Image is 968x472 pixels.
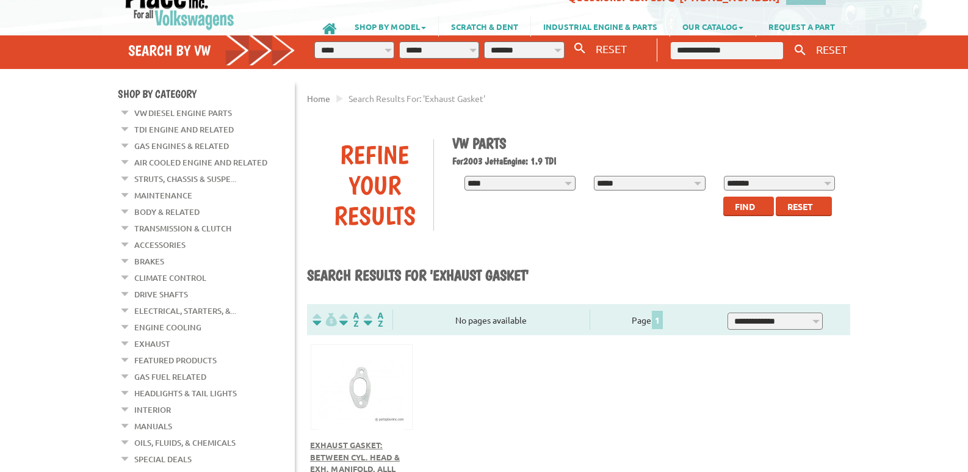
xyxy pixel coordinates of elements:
[393,314,590,327] div: No pages available
[312,313,337,327] img: filterpricelow.svg
[531,16,670,37] a: INDUSTRIAL ENGINE & PARTS
[134,270,206,286] a: Climate Control
[735,201,755,212] span: Find
[134,122,234,137] a: TDI Engine and Related
[816,43,847,56] span: RESET
[342,16,438,37] a: SHOP BY MODEL
[596,42,627,55] span: RESET
[134,204,200,220] a: Body & Related
[134,253,164,269] a: Brakes
[134,402,171,418] a: Interior
[791,40,809,60] button: Keyword Search
[134,451,192,467] a: Special Deals
[776,197,832,216] button: Reset
[134,105,232,121] a: VW Diesel Engine Parts
[134,336,170,352] a: Exhaust
[337,313,361,327] img: Sort by Headline
[118,87,295,100] h4: Shop By Category
[134,435,236,451] a: Oils, Fluids, & Chemicals
[134,352,217,368] a: Featured Products
[316,139,433,231] div: Refine Your Results
[134,187,192,203] a: Maintenance
[349,93,485,104] span: Search results for: 'exhaust gasket'
[591,40,632,57] button: RESET
[307,93,330,104] a: Home
[787,201,813,212] span: Reset
[128,42,295,59] h4: Search by VW
[134,171,236,187] a: Struts, Chassis & Suspe...
[134,237,186,253] a: Accessories
[134,154,267,170] a: Air Cooled Engine and Related
[134,385,237,401] a: Headlights & Tail Lights
[134,369,206,385] a: Gas Fuel Related
[756,16,847,37] a: REQUEST A PART
[652,311,663,329] span: 1
[590,310,706,330] div: Page
[134,286,188,302] a: Drive Shafts
[134,220,231,236] a: Transmission & Clutch
[723,197,774,216] button: Find
[811,40,852,58] button: RESET
[134,319,201,335] a: Engine Cooling
[452,155,463,167] span: For
[452,155,842,167] h2: 2003 Jetta
[569,40,590,57] button: Search By VW...
[670,16,756,37] a: OUR CATALOG
[134,303,236,319] a: Electrical, Starters, &...
[452,134,842,152] h1: VW Parts
[134,138,229,154] a: Gas Engines & Related
[361,313,386,327] img: Sort by Sales Rank
[439,16,530,37] a: SCRATCH & DENT
[503,155,557,167] span: Engine: 1.9 TDI
[307,266,850,286] h1: Search results for 'exhaust gasket'
[134,418,172,434] a: Manuals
